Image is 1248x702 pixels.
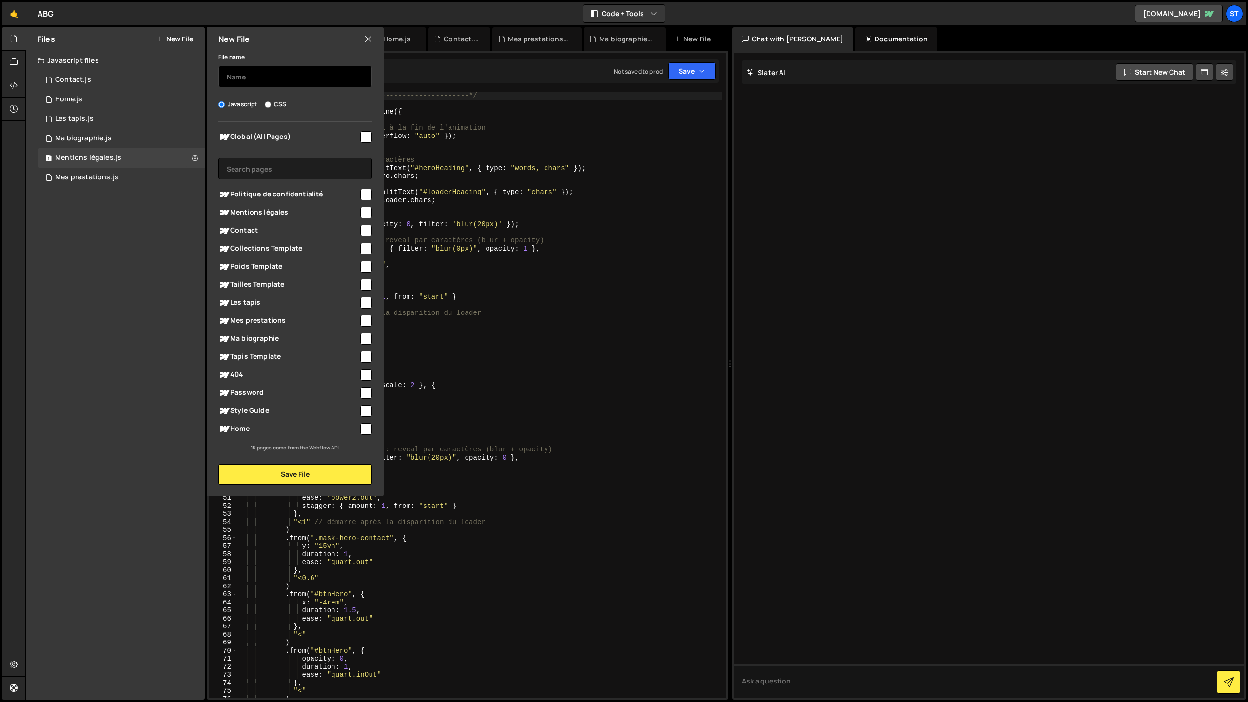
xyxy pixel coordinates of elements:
[209,558,237,566] div: 59
[55,76,91,84] div: Contact.js
[38,90,205,109] div: 16686/46111.js
[218,189,359,200] span: Politique de confidentialité
[218,279,359,291] span: Tailles Template
[218,261,359,273] span: Poids Template
[218,405,359,417] span: Style Guide
[218,225,359,236] span: Contact
[855,27,937,51] div: Documentation
[218,66,372,87] input: Name
[209,606,237,615] div: 65
[218,99,257,109] label: Javascript
[55,173,118,182] div: Mes prestations.js
[218,464,372,485] button: Save File
[209,679,237,687] div: 74
[218,207,359,218] span: Mentions légales
[38,8,54,19] div: ABG
[209,647,237,655] div: 70
[383,34,410,44] div: Home.js
[218,351,359,363] span: Tapis Template
[732,27,853,51] div: Chat with [PERSON_NAME]
[218,315,359,327] span: Mes prestations
[444,34,479,44] div: Contact.js
[265,101,271,108] input: CSS
[218,423,359,435] span: Home
[46,155,52,163] span: 1
[26,51,205,70] div: Javascript files
[209,502,237,510] div: 52
[209,518,237,526] div: 54
[38,148,205,168] div: 16686/46408.js
[1226,5,1243,22] a: St
[218,158,372,179] input: Search pages
[209,663,237,671] div: 72
[38,109,205,129] div: 16686/46185.js
[156,35,193,43] button: New File
[209,687,237,695] div: 75
[38,70,205,90] div: 16686/46215.js
[508,34,570,44] div: Mes prestations.js
[668,62,716,80] button: Save
[599,34,654,44] div: Ma biographie.js
[55,95,82,104] div: Home.js
[209,671,237,679] div: 73
[209,550,237,559] div: 58
[209,615,237,623] div: 66
[218,333,359,345] span: Ma biographie
[251,444,339,451] small: 15 pages come from the Webflow API
[55,134,112,143] div: Ma biographie.js
[1116,63,1193,81] button: Start new chat
[38,34,55,44] h2: Files
[209,623,237,631] div: 67
[209,542,237,550] div: 57
[218,34,250,44] h2: New File
[209,494,237,502] div: 51
[209,534,237,543] div: 56
[55,115,94,123] div: Les tapis.js
[209,655,237,663] div: 71
[218,369,359,381] span: 404
[218,101,225,108] input: Javascript
[209,510,237,518] div: 53
[218,52,245,62] label: File name
[2,2,26,25] a: 🤙
[1135,5,1223,22] a: [DOMAIN_NAME]
[209,526,237,534] div: 55
[209,566,237,575] div: 60
[218,131,359,143] span: Global (All Pages)
[209,599,237,607] div: 64
[674,34,715,44] div: New File
[614,67,663,76] div: Not saved to prod
[209,590,237,599] div: 63
[38,168,205,187] div: 16686/46222.js
[747,68,786,77] h2: Slater AI
[209,574,237,583] div: 61
[209,639,237,647] div: 69
[218,387,359,399] span: Password
[55,154,121,162] div: Mentions légales.js
[218,243,359,254] span: Collections Template
[209,631,237,639] div: 68
[209,583,237,591] div: 62
[38,129,205,148] div: 16686/46109.js
[218,297,359,309] span: Les tapis
[265,99,286,109] label: CSS
[583,5,665,22] button: Code + Tools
